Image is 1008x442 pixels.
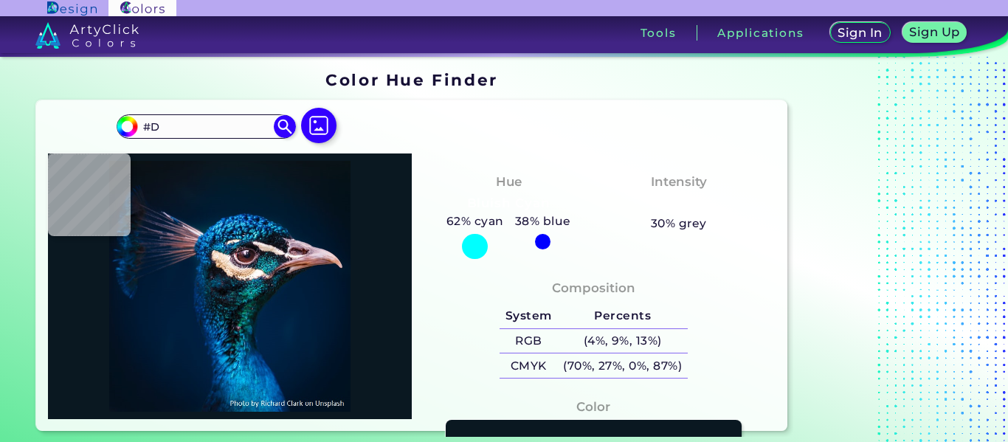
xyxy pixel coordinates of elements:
[35,22,139,49] img: logo_artyclick_colors_white.svg
[557,329,687,353] h5: (4%, 9%, 13%)
[793,66,978,437] iframe: Advertisement
[301,108,336,143] img: icon picture
[500,304,557,328] h5: System
[717,27,804,38] h3: Applications
[840,27,880,38] h5: Sign In
[651,214,707,233] h5: 30% grey
[912,27,958,38] h5: Sign Up
[55,161,404,412] img: img_pavlin.jpg
[833,24,888,42] a: Sign In
[644,195,714,213] h3: Medium
[138,117,275,137] input: type color..
[651,171,707,193] h4: Intensity
[552,277,635,299] h4: Composition
[557,353,687,378] h5: (70%, 27%, 0%, 87%)
[496,171,522,193] h4: Hue
[557,304,687,328] h5: Percents
[47,1,97,15] img: ArtyClick Design logo
[460,195,556,213] h3: Bluish Cyan
[274,115,296,137] img: icon search
[641,27,677,38] h3: Tools
[500,353,557,378] h5: CMYK
[325,69,497,91] h1: Color Hue Finder
[509,212,576,231] h5: 38% blue
[441,212,509,231] h5: 62% cyan
[500,329,557,353] h5: RGB
[905,24,964,42] a: Sign Up
[576,396,610,418] h4: Color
